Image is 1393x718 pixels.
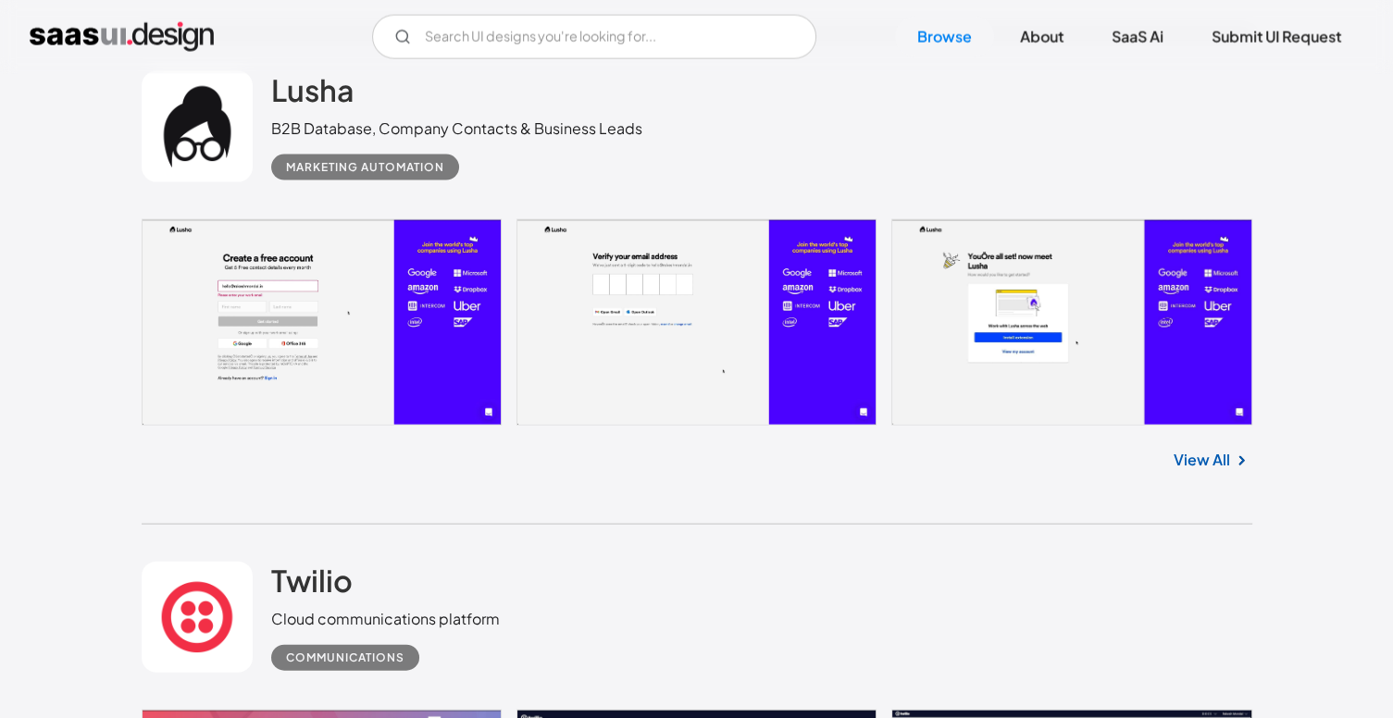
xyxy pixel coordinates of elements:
div: Marketing Automation [286,156,444,179]
a: Lusha [271,71,354,118]
h2: Lusha [271,71,354,108]
div: B2B Database, Company Contacts & Business Leads [271,118,642,140]
div: Cloud communications platform [271,608,500,630]
input: Search UI designs you're looking for... [372,15,816,59]
a: Submit UI Request [1189,17,1363,57]
a: About [998,17,1086,57]
h2: Twilio [271,562,353,599]
div: Communications [286,647,404,669]
form: Email Form [372,15,816,59]
a: Browse [895,17,994,57]
a: SaaS Ai [1089,17,1186,57]
a: Twilio [271,562,353,608]
a: home [30,22,214,52]
a: View All [1174,449,1230,471]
